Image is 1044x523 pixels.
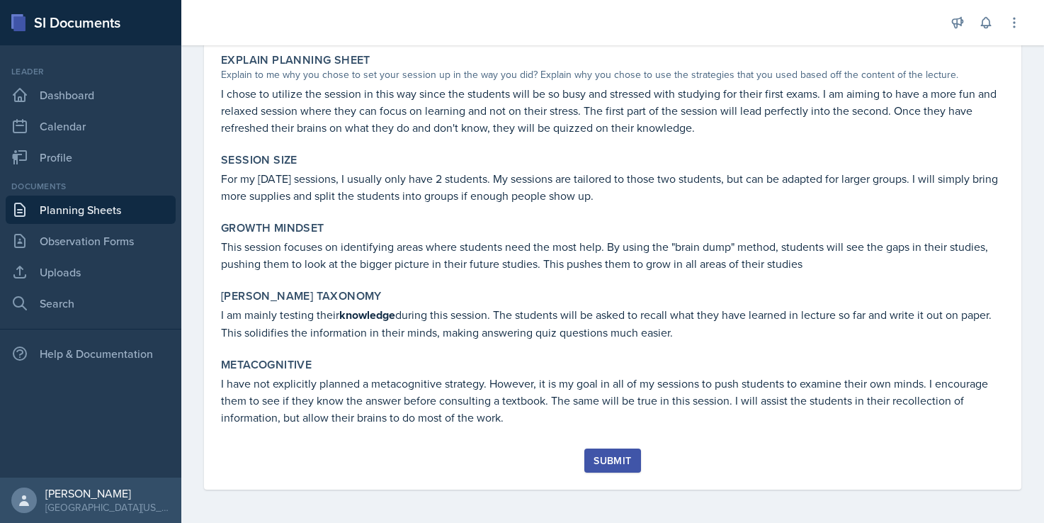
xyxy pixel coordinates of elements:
[221,85,1004,136] p: I chose to utilize the session in this way since the students will be so busy and stressed with s...
[221,221,324,235] label: Growth Mindset
[584,449,640,473] button: Submit
[6,289,176,317] a: Search
[6,143,176,171] a: Profile
[6,196,176,224] a: Planning Sheets
[221,153,297,167] label: Session Size
[45,500,170,514] div: [GEOGRAPHIC_DATA][US_STATE]
[6,180,176,193] div: Documents
[6,81,176,109] a: Dashboard
[221,238,1004,272] p: This session focuses on identifying areas where students need the most help. By using the "brain ...
[221,53,370,67] label: Explain Planning Sheet
[6,339,176,368] div: Help & Documentation
[594,455,631,466] div: Submit
[6,65,176,78] div: Leader
[6,227,176,255] a: Observation Forms
[221,289,382,303] label: [PERSON_NAME] Taxonomy
[6,258,176,286] a: Uploads
[221,306,1004,341] p: I am mainly testing their during this session. The students will be asked to recall what they hav...
[339,307,395,323] strong: knowledge
[45,486,170,500] div: [PERSON_NAME]
[221,358,312,372] label: Metacognitive
[6,112,176,140] a: Calendar
[221,67,1004,82] div: Explain to me why you chose to set your session up in the way you did? Explain why you chose to u...
[221,375,1004,426] p: I have not explicitly planned a metacognitive strategy. However, it is my goal in all of my sessi...
[221,170,1004,204] p: For my [DATE] sessions, I usually only have 2 students. My sessions are tailored to those two stu...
